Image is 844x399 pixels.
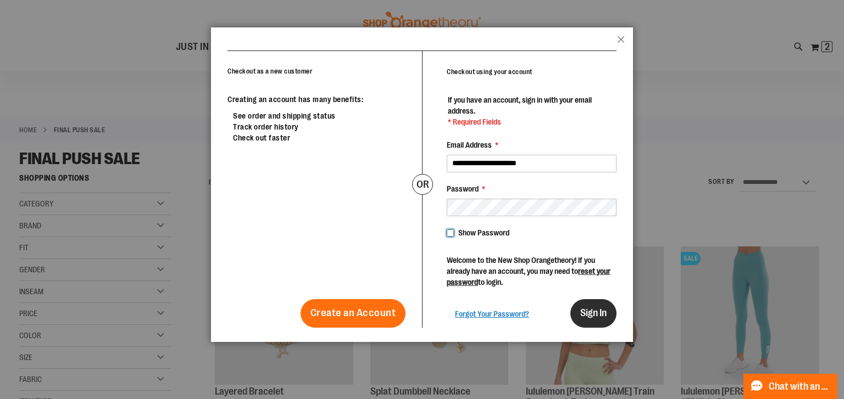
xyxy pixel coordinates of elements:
li: Track order history [233,121,406,132]
span: Chat with an Expert [769,381,831,392]
span: Email Address [447,141,492,149]
button: Chat with an Expert [743,374,838,399]
div: or [412,174,433,195]
button: Sign In [570,299,617,328]
a: reset your password [447,267,610,286]
span: Password [447,184,479,193]
span: If you have an account, sign in with your email address. [448,95,592,115]
span: Create an Account [310,307,396,319]
li: See order and shipping status [233,110,406,121]
span: * Required Fields [448,116,615,127]
p: Welcome to the New Shop Orangetheory! If you already have an account, you may need to to login. [447,255,617,288]
strong: Checkout using your account [447,68,532,76]
p: Creating an account has many benefits: [227,94,406,105]
span: Show Password [458,228,509,237]
a: Forgot Your Password? [455,308,529,319]
strong: Checkout as a new customer [227,68,312,75]
li: Check out faster [233,132,406,143]
span: Sign In [580,307,607,318]
a: Create an Account [301,299,406,328]
span: Forgot Your Password? [455,310,529,318]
